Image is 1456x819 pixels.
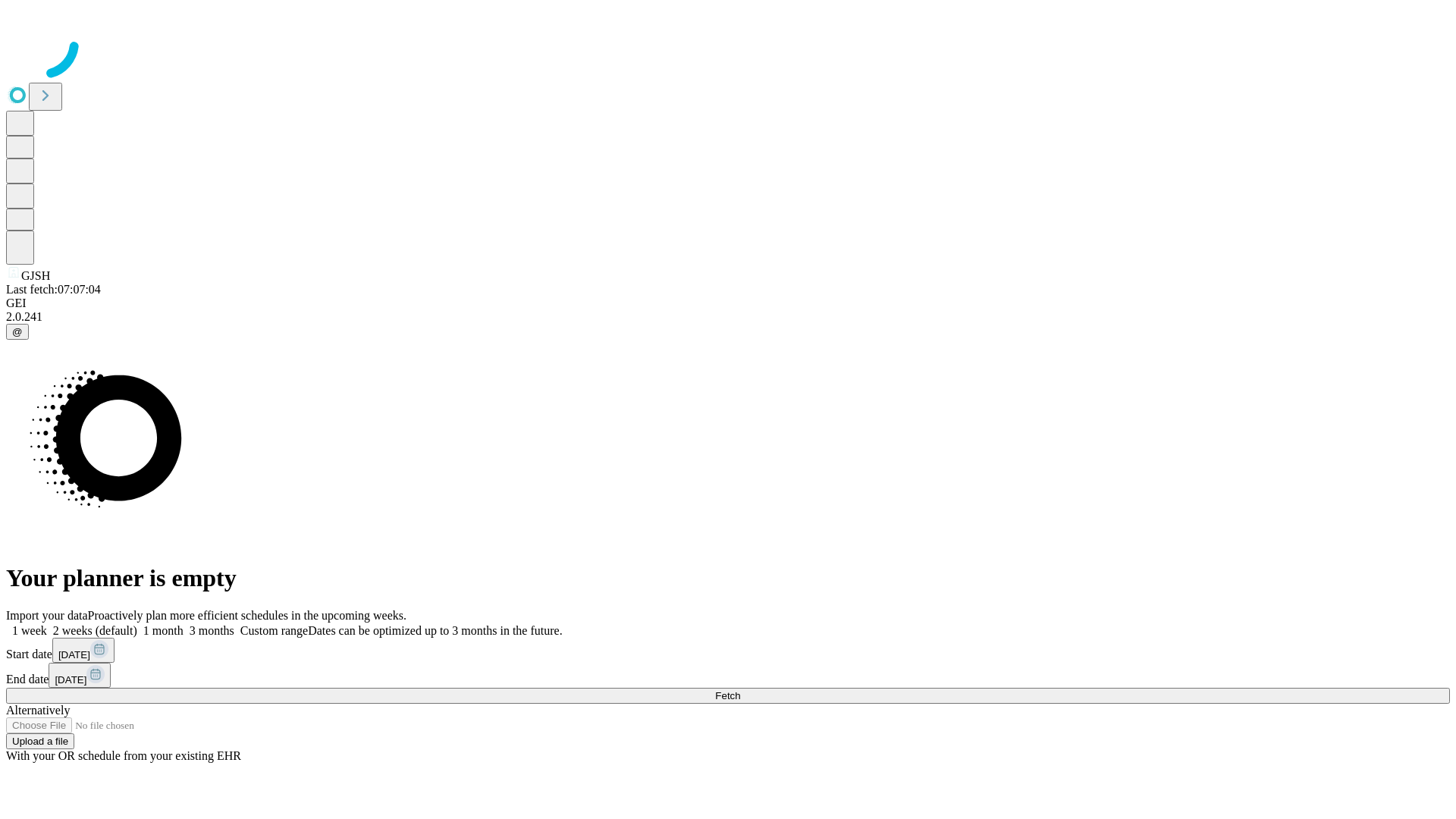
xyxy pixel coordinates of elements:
[49,663,111,688] button: [DATE]
[6,609,88,622] span: Import your data
[6,310,1450,324] div: 2.0.241
[21,269,50,282] span: GJSH
[88,609,406,622] span: Proactively plan more efficient schedules in the upcoming weeks.
[6,324,29,340] button: @
[6,749,241,762] span: With your OR schedule from your existing EHR
[143,624,184,637] span: 1 month
[6,638,1450,663] div: Start date
[6,283,101,296] span: Last fetch: 07:07:04
[6,663,1450,688] div: End date
[715,690,740,701] span: Fetch
[6,297,1450,310] div: GEI
[52,638,115,663] button: [DATE]
[6,733,74,749] button: Upload a file
[55,674,86,686] span: [DATE]
[6,704,70,717] span: Alternatively
[12,326,23,337] span: @
[308,624,562,637] span: Dates can be optimized up to 3 months in the future.
[53,624,137,637] span: 2 weeks (default)
[240,624,308,637] span: Custom range
[12,624,47,637] span: 1 week
[58,649,90,661] span: [DATE]
[6,564,1450,592] h1: Your planner is empty
[190,624,234,637] span: 3 months
[6,688,1450,704] button: Fetch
